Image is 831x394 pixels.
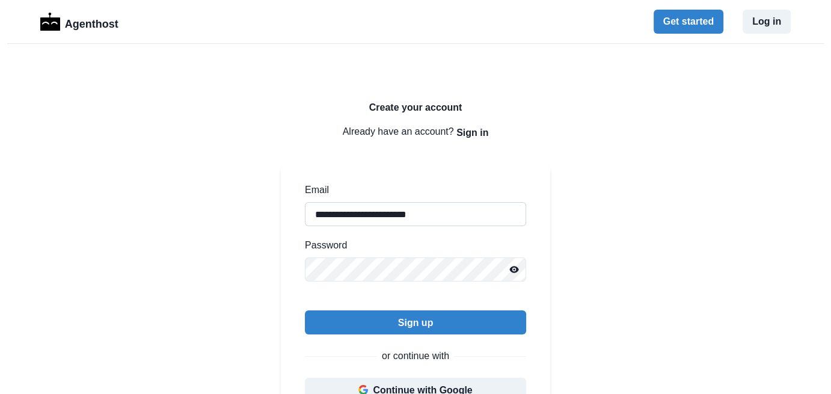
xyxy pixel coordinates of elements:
button: Sign up [305,310,526,334]
button: Log in [743,10,791,34]
button: Reveal password [502,257,526,282]
label: Email [305,183,519,197]
p: Agenthost [65,11,118,32]
a: LogoAgenthost [40,11,118,32]
p: Already have an account? [281,120,550,144]
button: Sign in [456,120,488,144]
p: or continue with [382,349,449,363]
label: Password [305,238,519,253]
img: Logo [40,13,60,31]
button: Get started [654,10,723,34]
h2: Create your account [281,102,550,113]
